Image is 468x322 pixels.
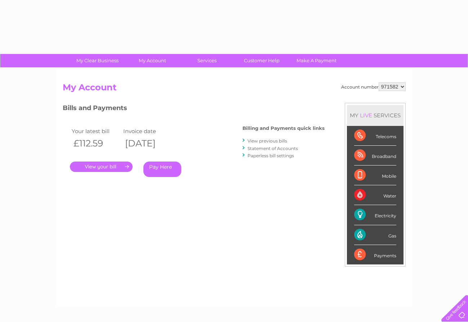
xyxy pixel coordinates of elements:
[341,82,406,91] div: Account number
[354,126,396,146] div: Telecoms
[70,136,122,151] th: £112.59
[68,54,127,67] a: My Clear Business
[70,162,133,172] a: .
[63,103,325,115] h3: Bills and Payments
[354,225,396,245] div: Gas
[70,126,122,136] td: Your latest bill
[354,205,396,225] div: Electricity
[248,153,294,158] a: Paperless bill settings
[354,146,396,165] div: Broadband
[248,138,287,144] a: View previous bills
[63,82,406,96] h2: My Account
[287,54,346,67] a: Make A Payment
[347,105,404,126] div: MY SERVICES
[354,185,396,205] div: Water
[358,112,374,119] div: LIVE
[121,136,173,151] th: [DATE]
[121,126,173,136] td: Invoice date
[354,165,396,185] div: Mobile
[232,54,291,67] a: Customer Help
[354,245,396,264] div: Payments
[122,54,182,67] a: My Account
[242,126,325,131] h4: Billing and Payments quick links
[177,54,237,67] a: Services
[248,146,298,151] a: Statement of Accounts
[143,162,181,177] a: Pay Here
